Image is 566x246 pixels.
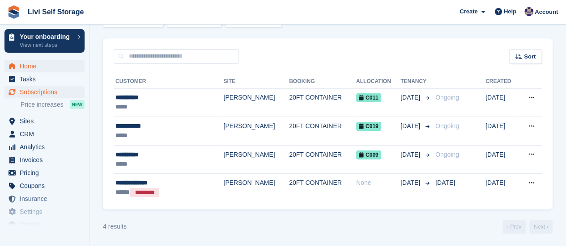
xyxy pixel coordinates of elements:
[4,29,85,53] a: Your onboarding View next steps
[400,178,422,188] span: [DATE]
[20,205,73,218] span: Settings
[223,145,289,174] td: [PERSON_NAME]
[4,154,85,166] a: menu
[223,75,289,89] th: Site
[435,179,455,186] span: [DATE]
[70,100,85,109] div: NEW
[502,220,526,233] a: Previous
[4,115,85,127] a: menu
[20,154,73,166] span: Invoices
[20,86,73,98] span: Subscriptions
[20,128,73,140] span: CRM
[535,8,558,17] span: Account
[24,4,87,19] a: Livi Self Storage
[485,145,518,174] td: [DATE]
[485,88,518,117] td: [DATE]
[20,192,73,205] span: Insurance
[114,75,223,89] th: Customer
[356,75,400,89] th: Allocation
[400,121,422,131] span: [DATE]
[4,60,85,72] a: menu
[4,179,85,192] a: menu
[4,128,85,140] a: menu
[400,75,432,89] th: Tenancy
[4,205,85,218] a: menu
[223,88,289,117] td: [PERSON_NAME]
[4,86,85,98] a: menu
[289,75,356,89] th: Booking
[4,73,85,85] a: menu
[20,115,73,127] span: Sites
[485,75,518,89] th: Created
[21,100,85,109] a: Price increases NEW
[103,222,127,231] div: 4 results
[289,88,356,117] td: 20FT CONTAINER
[20,73,73,85] span: Tasks
[20,33,73,40] p: Your onboarding
[4,218,85,231] a: menu
[435,94,459,101] span: Ongoing
[4,192,85,205] a: menu
[20,141,73,153] span: Analytics
[460,7,477,16] span: Create
[400,93,422,102] span: [DATE]
[435,122,459,129] span: Ongoing
[21,100,64,109] span: Price increases
[356,150,381,159] span: C009
[356,178,400,188] div: None
[20,167,73,179] span: Pricing
[20,218,73,231] span: Capital
[356,93,381,102] span: C011
[20,41,73,49] p: View next steps
[485,174,518,202] td: [DATE]
[435,151,459,158] span: Ongoing
[289,145,356,174] td: 20FT CONTAINER
[485,117,518,146] td: [DATE]
[223,174,289,202] td: [PERSON_NAME]
[223,117,289,146] td: [PERSON_NAME]
[289,117,356,146] td: 20FT CONTAINER
[400,150,422,159] span: [DATE]
[524,7,533,16] img: Jim
[356,122,381,131] span: C019
[501,220,554,233] nav: Page
[504,7,516,16] span: Help
[4,141,85,153] a: menu
[529,220,553,233] a: Next
[20,60,73,72] span: Home
[20,179,73,192] span: Coupons
[7,5,21,19] img: stora-icon-8386f47178a22dfd0bd8f6a31ec36ba5ce8667c1dd55bd0f319d3a0aa187defe.svg
[289,174,356,202] td: 20FT CONTAINER
[4,167,85,179] a: menu
[524,52,536,61] span: Sort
